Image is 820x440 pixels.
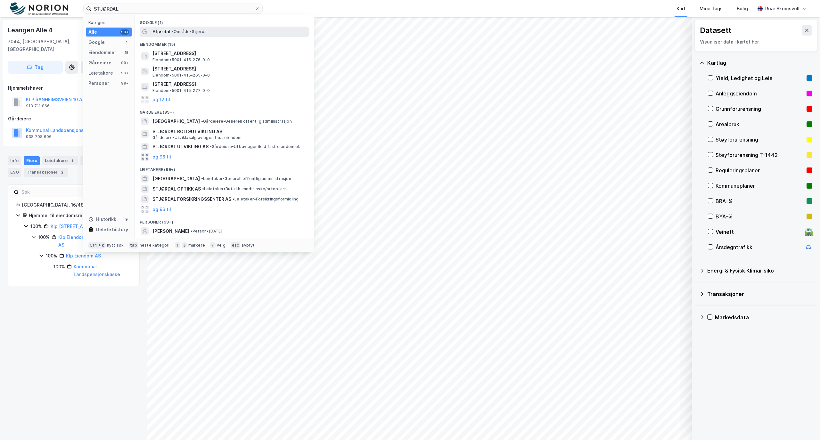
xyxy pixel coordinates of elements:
div: Gårdeiere [8,115,139,123]
a: Klp Eiendom Trondheim Holding AS [58,234,129,248]
div: 7044, [GEOGRAPHIC_DATA], [GEOGRAPHIC_DATA] [8,38,90,53]
div: Hjemmelshaver [8,84,139,92]
span: Eiendom • 5001-415-276-0-0 [152,57,210,62]
button: og 12 til [152,96,170,103]
div: Veinett [716,228,802,236]
div: Kartlag [707,59,812,67]
input: Søk på adresse, matrikkel, gårdeiere, leietakere eller personer [91,4,255,13]
span: Leietaker • Butikkh. medisinske/ortop. art. [202,186,287,191]
span: STJØRDAL OPTIKK AS [152,185,201,193]
div: markere [188,243,205,248]
div: Leangen Alle 4 [8,25,54,35]
div: Leietakere [42,156,78,165]
div: Kommuneplaner [716,182,804,190]
div: Visualiser data i kartet her. [700,38,812,46]
iframe: Chat Widget [788,409,820,440]
div: Transaksjoner [24,168,68,177]
div: Leietakere (99+) [135,162,314,174]
div: 1 [69,158,75,164]
span: [PERSON_NAME] [152,227,189,235]
div: 1 [124,40,129,45]
span: Person • [DATE] [191,229,222,234]
button: Tag [8,61,63,74]
div: 100% [46,252,57,260]
div: ESG [8,168,21,177]
div: Eiendommer [88,49,116,56]
div: 2 [59,169,65,175]
div: [GEOGRAPHIC_DATA], 16/480 [22,201,132,209]
span: [STREET_ADDRESS] [152,80,306,88]
div: velg [217,243,225,248]
div: Eiendommer (15) [135,37,314,48]
span: STJØRDAL FORSIKRINGSSENTER AS [152,195,231,203]
div: BYA–% [716,213,804,220]
a: Klp [STREET_ADDRESS] AS [51,224,110,229]
div: Info [8,156,21,165]
input: Søk [19,187,89,197]
div: 99+ [120,29,129,35]
div: Grunnforurensning [716,105,804,113]
div: Gårdeiere [88,59,111,67]
div: Transaksjoner [707,290,812,298]
div: Google [88,38,105,46]
div: Bolig [737,5,748,12]
button: og 96 til [152,206,171,213]
div: Datasett [700,25,732,36]
div: Markedsdata [715,314,812,321]
div: Anleggseiendom [716,90,804,97]
div: 99+ [120,60,129,65]
div: 🛣️ [804,228,813,236]
span: Leietaker • Generell offentlig administrasjon [201,176,291,181]
div: Ctrl + k [88,242,106,249]
div: 913 711 866 [26,103,50,109]
div: Energi & Fysisk Klimarisiko [707,267,812,274]
span: STJØRDAL BOLIGUTVIKLING AS [152,128,306,135]
span: • [202,186,204,191]
div: Gårdeiere (99+) [135,105,314,116]
div: Datasett [80,156,104,165]
img: norion-logo.80e7a08dc31c2e691866.png [10,2,68,15]
div: Mine Tags [700,5,723,12]
div: tab [129,242,138,249]
span: • [201,119,203,124]
span: • [201,176,203,181]
div: Yield, Ledighet og Leie [716,74,804,82]
span: • [233,197,234,201]
div: Støyforurensning [716,136,804,143]
div: 938 708 606 [26,134,52,139]
div: 100% [38,233,50,241]
div: Eiere [24,156,40,165]
div: Roar Skomsvoll [765,5,799,12]
span: Leietaker • Forsikringsformidling [233,197,299,202]
div: Leietakere [88,69,113,77]
span: Gårdeiere • Utl. av egen/leid fast eiendom el. [210,144,300,149]
span: Område • Stjørdal [172,29,208,34]
div: Alle [88,28,97,36]
div: Årsdøgntrafikk [716,243,802,251]
span: • [191,229,193,233]
div: BRA–% [716,197,804,205]
span: [GEOGRAPHIC_DATA] [152,118,200,125]
div: neste kategori [140,243,170,248]
span: • [210,144,212,149]
span: Gårdeiere • Utvikl./salg av egen fast eiendom [152,135,242,140]
div: Personer [88,79,109,87]
div: esc [231,242,241,249]
span: [STREET_ADDRESS] [152,65,306,73]
span: [GEOGRAPHIC_DATA] [152,175,200,183]
span: Eiendom • 5001-415-277-0-0 [152,88,210,93]
div: 99+ [120,70,129,76]
div: 100% [53,263,65,271]
div: Historikk [88,216,116,223]
div: Reguleringsplaner [716,167,804,174]
a: Kommunal Landspensjonskasse [74,264,120,277]
div: Personer (99+) [135,215,314,226]
div: Kart [676,5,685,12]
span: Stjørdal [152,28,170,36]
span: Gårdeiere • Generell offentlig administrasjon [201,119,292,124]
span: • [172,29,174,34]
span: Eiendom • 5001-415-265-0-0 [152,73,210,78]
div: Støyforurensning T-1442 [716,151,804,159]
div: Hjemmel til eiendomsrett [29,212,132,219]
